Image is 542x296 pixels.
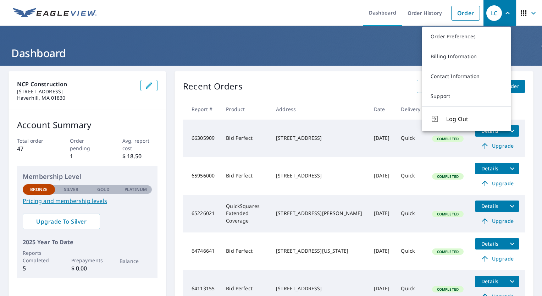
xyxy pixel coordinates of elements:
[475,215,519,227] a: Upgrade
[270,99,368,120] th: Address
[505,238,519,250] button: filesDropdownBtn-64746641
[422,106,511,131] button: Log Out
[417,80,467,93] a: View All Orders
[475,253,519,264] a: Upgrade
[479,254,515,263] span: Upgrade
[183,157,220,195] td: 65956000
[479,142,515,150] span: Upgrade
[23,249,55,264] p: Reports Completed
[475,178,519,189] a: Upgrade
[368,157,396,195] td: [DATE]
[276,285,362,292] div: [STREET_ADDRESS]
[70,152,105,160] p: 1
[17,137,52,144] p: Total order
[433,212,463,216] span: Completed
[479,179,515,188] span: Upgrade
[368,99,396,120] th: Date
[17,88,135,95] p: [STREET_ADDRESS]
[505,163,519,174] button: filesDropdownBtn-65956000
[276,172,362,179] div: [STREET_ADDRESS]
[479,278,500,285] span: Details
[30,186,48,193] p: Bronze
[505,125,519,137] button: filesDropdownBtn-66305909
[71,264,104,273] p: $ 0.00
[433,174,463,179] span: Completed
[23,238,152,246] p: 2025 Year To Date
[23,197,152,205] a: Pricing and membership levels
[446,115,502,123] span: Log Out
[120,257,152,265] p: Balance
[17,95,135,101] p: Haverhill, MA 01830
[28,218,94,225] span: Upgrade To Silver
[395,99,426,120] th: Delivery
[220,99,270,120] th: Product
[122,137,157,152] p: Avg. report cost
[486,5,502,21] div: LC
[505,276,519,287] button: filesDropdownBtn-64113155
[71,257,104,264] p: Prepayments
[395,232,426,270] td: Quick
[395,157,426,195] td: Quick
[368,232,396,270] td: [DATE]
[9,46,533,60] h1: Dashboard
[475,276,505,287] button: detailsBtn-64113155
[395,195,426,232] td: Quick
[183,195,220,232] td: 65226021
[97,186,109,193] p: Gold
[479,217,515,225] span: Upgrade
[220,232,270,270] td: Bid Perfect
[422,86,511,106] a: Support
[479,203,500,209] span: Details
[64,186,79,193] p: Silver
[433,287,463,292] span: Completed
[23,172,152,181] p: Membership Level
[475,163,505,174] button: detailsBtn-65956000
[368,120,396,157] td: [DATE]
[183,120,220,157] td: 66305909
[395,120,426,157] td: Quick
[479,165,500,172] span: Details
[220,195,270,232] td: QuickSquares Extended Coverage
[433,249,463,254] span: Completed
[475,140,519,152] a: Upgrade
[368,195,396,232] td: [DATE]
[23,214,100,229] a: Upgrade To Silver
[276,210,362,217] div: [STREET_ADDRESS][PERSON_NAME]
[475,238,505,250] button: detailsBtn-64746641
[122,152,157,160] p: $ 18.50
[17,80,135,88] p: NCP Construction
[125,186,147,193] p: Platinum
[17,144,52,153] p: 47
[422,66,511,86] a: Contact Information
[422,27,511,46] a: Order Preferences
[505,201,519,212] button: filesDropdownBtn-65226021
[183,232,220,270] td: 64746641
[183,80,243,93] p: Recent Orders
[220,120,270,157] td: Bid Perfect
[23,264,55,273] p: 5
[276,135,362,142] div: [STREET_ADDRESS]
[276,247,362,254] div: [STREET_ADDRESS][US_STATE]
[13,8,96,18] img: EV Logo
[70,137,105,152] p: Order pending
[451,6,480,21] a: Order
[183,99,220,120] th: Report #
[220,157,270,195] td: Bid Perfect
[422,46,511,66] a: Billing Information
[433,136,463,141] span: Completed
[17,119,157,131] p: Account Summary
[475,201,505,212] button: detailsBtn-65226021
[479,240,500,247] span: Details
